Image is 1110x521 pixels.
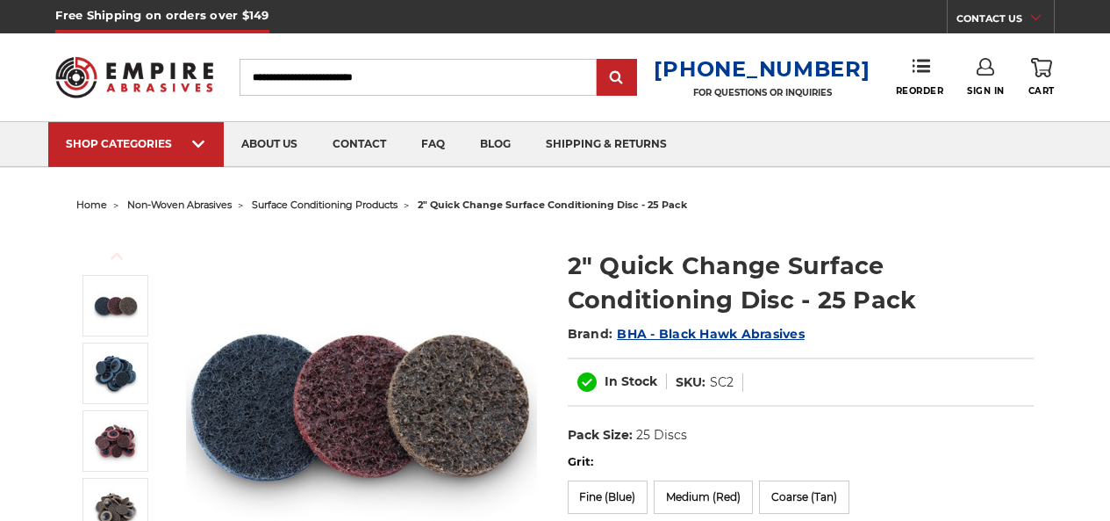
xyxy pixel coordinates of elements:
a: BHA - Black Hawk Abrasives [617,326,805,342]
img: Black Hawk Abrasives' red surface conditioning disc, 2-inch quick change, 100-150 grit medium tex... [94,419,138,463]
label: Grit: [568,453,1034,471]
img: Black Hawk Abrasives' blue surface conditioning disc, 2-inch quick change, 280-360 grit fine texture [94,351,138,395]
a: blog [462,122,528,167]
span: Brand: [568,326,613,342]
span: Cart [1028,85,1055,97]
a: CONTACT US [956,9,1054,33]
a: faq [404,122,462,167]
a: non-woven abrasives [127,199,232,211]
a: [PHONE_NUMBER] [654,56,870,82]
img: Empire Abrasives [55,47,212,108]
span: Reorder [896,85,944,97]
a: shipping & returns [528,122,684,167]
a: Reorder [896,58,944,96]
dd: SC2 [710,373,734,392]
a: contact [315,122,404,167]
div: SHOP CATEGORIES [66,137,206,150]
dt: Pack Size: [568,426,633,445]
span: In Stock [605,373,657,389]
dt: SKU: [676,373,705,392]
p: FOR QUESTIONS OR INQUIRIES [654,87,870,98]
button: Previous [96,237,138,275]
input: Submit [599,61,634,96]
a: home [76,199,107,211]
h1: 2" Quick Change Surface Conditioning Disc - 25 Pack [568,249,1034,317]
dd: 25 Discs [636,426,687,445]
span: Sign In [967,85,1005,97]
img: Black Hawk Abrasives 2 inch quick change disc for surface preparation on metals [94,284,138,328]
a: Cart [1028,58,1055,97]
a: about us [224,122,315,167]
span: 2" quick change surface conditioning disc - 25 pack [418,199,687,211]
a: surface conditioning products [252,199,397,211]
